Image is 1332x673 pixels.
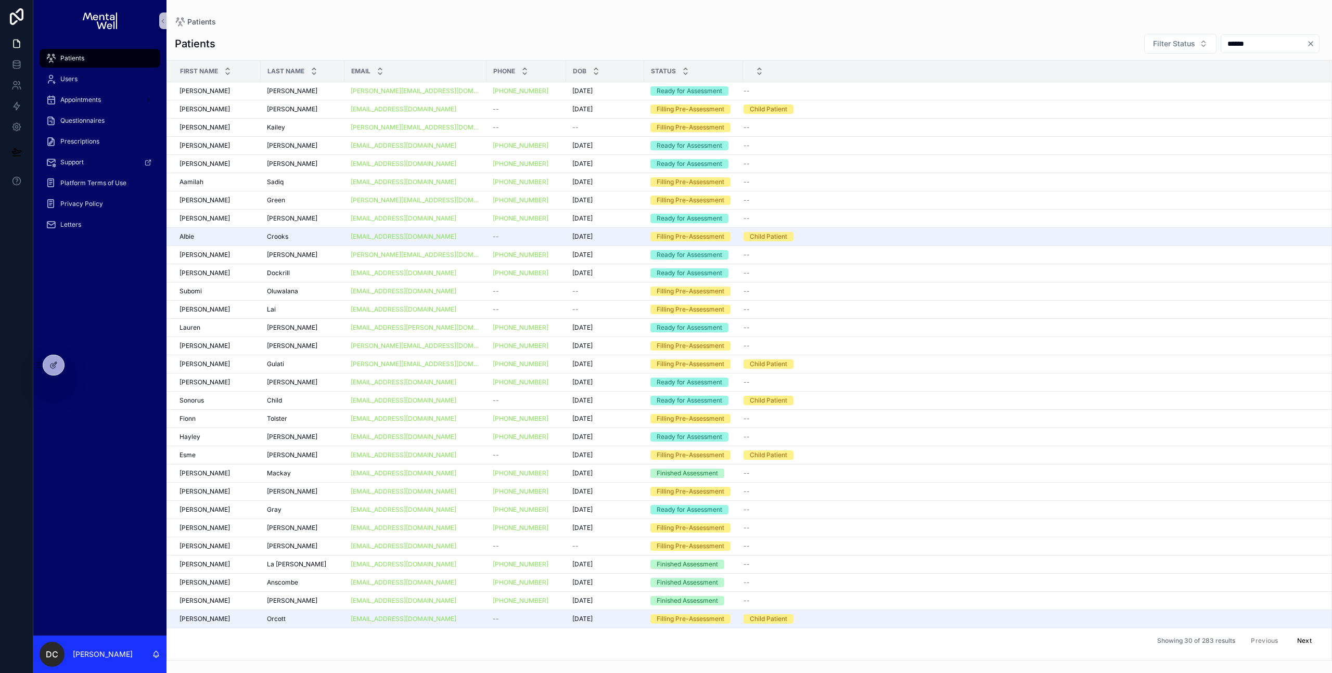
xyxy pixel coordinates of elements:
span: Fionn [180,415,196,423]
a: [PERSON_NAME][EMAIL_ADDRESS][DOMAIN_NAME] [351,196,480,204]
a: Child Patient [744,359,1318,369]
a: Ready for Assessment [650,214,737,223]
a: Support [40,153,160,172]
a: [PHONE_NUMBER] [493,160,548,168]
span: Hayley [180,433,200,441]
a: [PERSON_NAME] [180,87,254,95]
a: [PERSON_NAME] [180,160,254,168]
span: [DATE] [572,360,593,368]
a: [PERSON_NAME][EMAIL_ADDRESS][DOMAIN_NAME] [351,251,480,259]
span: [DATE] [572,196,593,204]
a: [DATE] [572,160,638,168]
a: [PERSON_NAME] [180,123,254,132]
span: -- [493,105,499,113]
a: -- [572,123,638,132]
span: [DATE] [572,415,593,423]
a: Privacy Policy [40,195,160,213]
a: Oluwalana [267,287,338,295]
span: [PERSON_NAME] [180,269,230,277]
a: Filling Pre-Assessment [650,123,737,132]
span: -- [744,196,750,204]
a: Dockrill [267,269,338,277]
div: Filling Pre-Assessment [657,232,724,241]
a: [PERSON_NAME] [267,214,338,223]
a: [DATE] [572,141,638,150]
a: -- [493,396,560,405]
div: Filling Pre-Assessment [657,341,724,351]
span: -- [744,323,750,332]
span: Crooks [267,232,288,241]
a: Gulati [267,360,338,368]
a: [PHONE_NUMBER] [493,342,548,350]
a: [EMAIL_ADDRESS][DOMAIN_NAME] [351,287,456,295]
a: Platform Terms of Use [40,174,160,192]
span: Lai [267,305,276,314]
div: Ready for Assessment [657,214,722,223]
a: [PERSON_NAME] [180,378,254,386]
a: [PERSON_NAME] [180,305,254,314]
span: [PERSON_NAME] [267,378,317,386]
a: [PHONE_NUMBER] [493,87,548,95]
span: -- [572,287,579,295]
a: [PERSON_NAME] [180,196,254,204]
a: [PERSON_NAME][EMAIL_ADDRESS][DOMAIN_NAME] [351,87,480,95]
span: [PERSON_NAME] [180,305,230,314]
span: -- [744,251,750,259]
a: Crooks [267,232,338,241]
a: -- [493,123,560,132]
a: Tolster [267,415,338,423]
a: Hayley [180,433,254,441]
a: [EMAIL_ADDRESS][DOMAIN_NAME] [351,433,480,441]
span: [PERSON_NAME] [180,214,230,223]
span: [PERSON_NAME] [180,141,230,150]
span: [PERSON_NAME] [267,141,317,150]
span: -- [744,87,750,95]
a: [PHONE_NUMBER] [493,433,560,441]
a: [PHONE_NUMBER] [493,415,560,423]
a: Filling Pre-Assessment [650,232,737,241]
a: [PERSON_NAME] [180,342,254,350]
span: -- [572,305,579,314]
a: [PHONE_NUMBER] [493,323,548,332]
a: [PERSON_NAME] [180,269,254,277]
a: [DATE] [572,178,638,186]
a: [PERSON_NAME][EMAIL_ADDRESS][DOMAIN_NAME] [351,123,480,132]
a: [PHONE_NUMBER] [493,214,548,223]
a: [PERSON_NAME] [267,141,338,150]
a: Filling Pre-Assessment [650,177,737,187]
a: -- [744,87,1318,95]
span: [PERSON_NAME] [267,342,317,350]
span: [DATE] [572,87,593,95]
span: -- [744,342,750,350]
a: -- [493,305,560,314]
a: Ready for Assessment [650,86,737,96]
span: [PERSON_NAME] [180,360,230,368]
div: Filling Pre-Assessment [657,123,724,132]
div: Child Patient [750,232,787,241]
div: Filling Pre-Assessment [657,359,724,369]
a: [EMAIL_ADDRESS][DOMAIN_NAME] [351,232,480,241]
div: Child Patient [750,359,787,369]
a: -- [744,269,1318,277]
a: [EMAIL_ADDRESS][DOMAIN_NAME] [351,305,480,314]
a: Patients [175,17,216,27]
a: Child Patient [744,232,1318,241]
div: Ready for Assessment [657,432,722,442]
div: Ready for Assessment [657,250,722,260]
a: [PERSON_NAME] [267,251,338,259]
span: -- [744,305,750,314]
a: [PHONE_NUMBER] [493,269,560,277]
span: -- [744,141,750,150]
a: [EMAIL_ADDRESS][DOMAIN_NAME] [351,396,456,405]
span: [DATE] [572,342,593,350]
a: Subomi [180,287,254,295]
a: [EMAIL_ADDRESS][DOMAIN_NAME] [351,141,480,150]
a: Filling Pre-Assessment [650,105,737,114]
a: [PERSON_NAME] [180,360,254,368]
span: -- [744,178,750,186]
a: Ready for Assessment [650,141,737,150]
div: Filling Pre-Assessment [657,305,724,314]
img: App logo [83,12,117,29]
